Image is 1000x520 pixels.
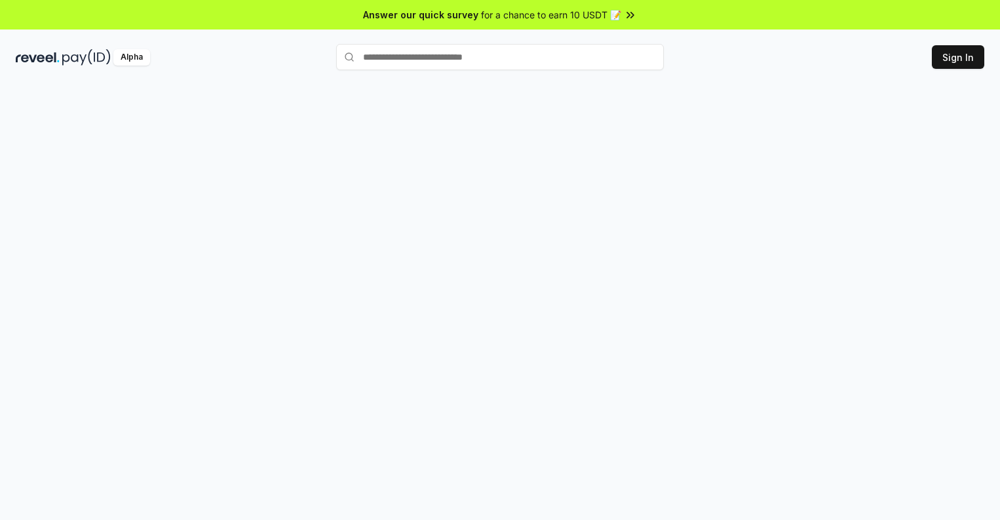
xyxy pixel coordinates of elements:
[113,49,150,66] div: Alpha
[932,45,984,69] button: Sign In
[481,8,621,22] span: for a chance to earn 10 USDT 📝
[16,49,60,66] img: reveel_dark
[62,49,111,66] img: pay_id
[363,8,478,22] span: Answer our quick survey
